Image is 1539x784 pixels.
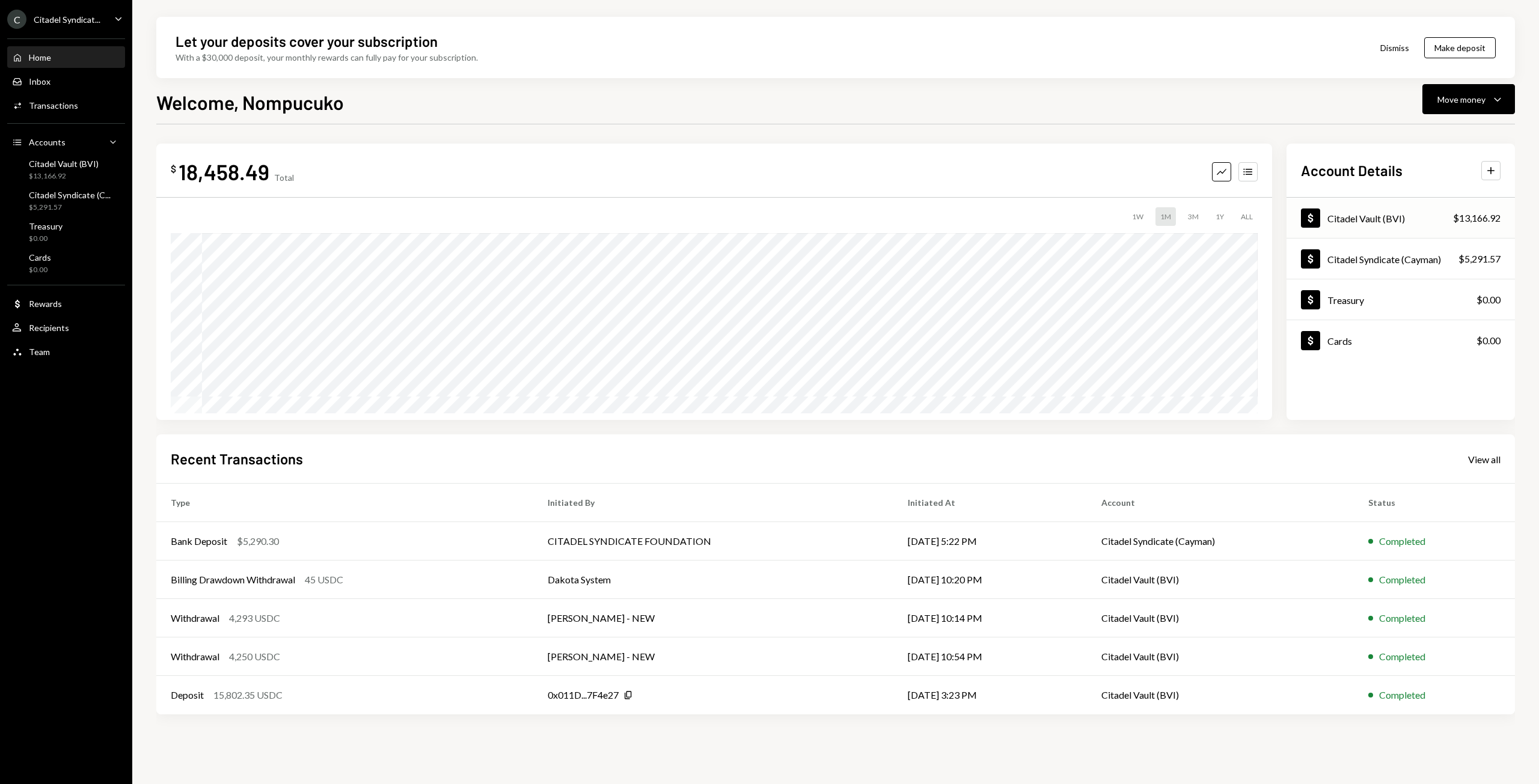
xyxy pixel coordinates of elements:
[1365,34,1424,62] button: Dismiss
[7,10,26,29] div: C
[548,688,619,702] div: 0x011D...7F4e27
[29,100,78,111] div: Transactions
[7,155,125,184] a: Citadel Vault (BVI)$13,166.92
[1327,294,1364,306] div: Treasury
[1127,207,1148,226] div: 1W
[1183,207,1204,226] div: 3M
[29,171,99,181] div: $13,166.92
[1087,637,1354,676] td: Citadel Vault (BVI)
[7,341,125,362] a: Team
[533,522,893,561] td: CITADEL SYNDICATE FOUNDATION
[893,522,1087,561] td: [DATE] 5:22 PM
[229,649,280,664] div: 4,250 USDC
[1379,573,1425,587] div: Completed
[1468,452,1501,466] a: View all
[1327,254,1441,265] div: Citadel Syndicate (Cayman)
[7,70,125,92] a: Inbox
[29,252,51,263] div: Cards
[171,449,303,469] h2: Recent Transactions
[213,688,283,702] div: 15,802.35 USDC
[1287,279,1515,320] a: Treasury$0.00
[156,90,344,114] h1: Welcome, Nompucuko
[179,158,269,185] div: 18,458.49
[171,534,227,548] div: Bank Deposit
[1379,534,1425,548] div: Completed
[171,163,176,175] div: $
[29,234,63,244] div: $0.00
[1453,211,1501,225] div: $13,166.92
[1287,239,1515,279] a: Citadel Syndicate (Cayman)$5,291.57
[1476,293,1501,307] div: $0.00
[1087,676,1354,714] td: Citadel Vault (BVI)
[171,611,219,625] div: Withdrawal
[893,561,1087,599] td: [DATE] 10:20 PM
[305,573,343,587] div: 45 USDC
[1379,688,1425,702] div: Completed
[29,265,51,275] div: $0.00
[7,217,125,246] a: Treasury$0.00
[893,637,1087,676] td: [DATE] 10:54 PM
[1468,454,1501,466] div: View all
[1211,207,1229,226] div: 1Y
[1476,333,1501,348] div: $0.00
[7,131,125,153] a: Accounts
[533,637,893,676] td: [PERSON_NAME] - NEW
[29,190,111,200] div: Citadel Syndicate (C...
[1155,207,1176,226] div: 1M
[893,484,1087,522] th: Initiated At
[1327,335,1352,347] div: Cards
[29,299,62,309] div: Rewards
[176,51,478,64] div: With a $30,000 deposit, your monthly rewards can fully pay for your subscription.
[7,249,125,278] a: Cards$0.00
[1087,522,1354,561] td: Citadel Syndicate (Cayman)
[274,172,294,183] div: Total
[1087,599,1354,637] td: Citadel Vault (BVI)
[171,649,219,664] div: Withdrawal
[1301,160,1403,180] h2: Account Details
[156,484,533,522] th: Type
[29,323,69,333] div: Recipients
[176,31,438,51] div: Let your deposits cover your subscription
[29,137,66,147] div: Accounts
[29,347,50,357] div: Team
[237,534,279,548] div: $5,290.30
[7,317,125,338] a: Recipients
[1354,484,1515,522] th: Status
[1458,252,1501,266] div: $5,291.57
[171,573,295,587] div: Billing Drawdown Withdrawal
[7,46,125,68] a: Home
[1422,84,1515,114] button: Move money
[7,94,125,116] a: Transactions
[533,561,893,599] td: Dakota System
[1327,213,1405,224] div: Citadel Vault (BVI)
[229,611,280,625] div: 4,293 USDC
[29,76,50,87] div: Inbox
[533,484,893,522] th: Initiated By
[1379,649,1425,664] div: Completed
[1087,484,1354,522] th: Account
[1287,320,1515,360] a: Cards$0.00
[1087,561,1354,599] td: Citadel Vault (BVI)
[1379,611,1425,625] div: Completed
[1287,198,1515,238] a: Citadel Vault (BVI)$13,166.92
[893,676,1087,714] td: [DATE] 3:23 PM
[7,186,125,215] a: Citadel Syndicate (C...$5,291.57
[29,221,63,231] div: Treasury
[29,159,99,169] div: Citadel Vault (BVI)
[1424,37,1496,58] button: Make deposit
[34,14,100,25] div: Citadel Syndicat...
[29,52,51,62] div: Home
[893,599,1087,637] td: [DATE] 10:14 PM
[7,293,125,314] a: Rewards
[533,599,893,637] td: [PERSON_NAME] - NEW
[29,202,111,213] div: $5,291.57
[1437,93,1485,106] div: Move money
[171,688,204,702] div: Deposit
[1236,207,1258,226] div: ALL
